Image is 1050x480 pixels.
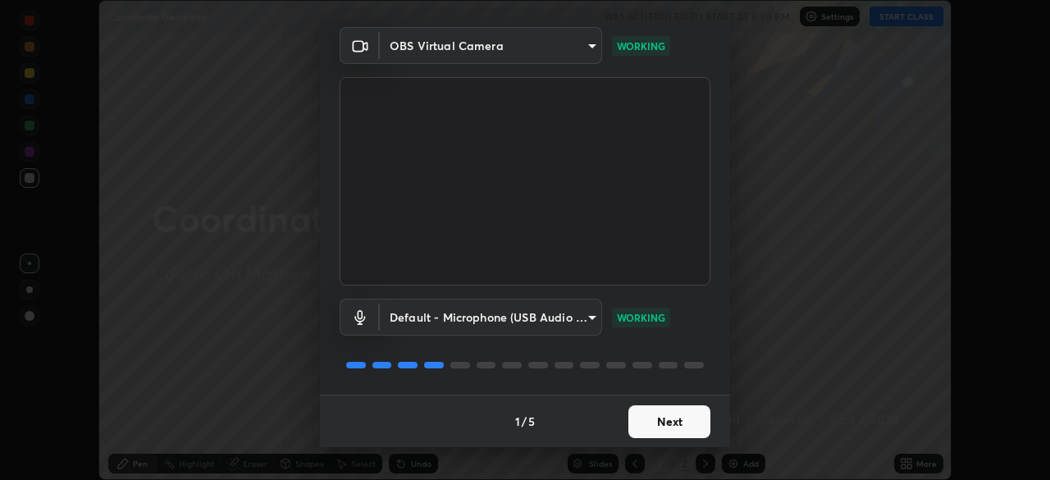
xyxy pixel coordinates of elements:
button: Next [628,405,710,438]
p: WORKING [617,39,665,53]
div: OBS Virtual Camera [380,27,602,64]
h4: / [522,413,527,430]
div: OBS Virtual Camera [380,299,602,336]
h4: 1 [515,413,520,430]
p: WORKING [617,310,665,325]
h4: 5 [528,413,535,430]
